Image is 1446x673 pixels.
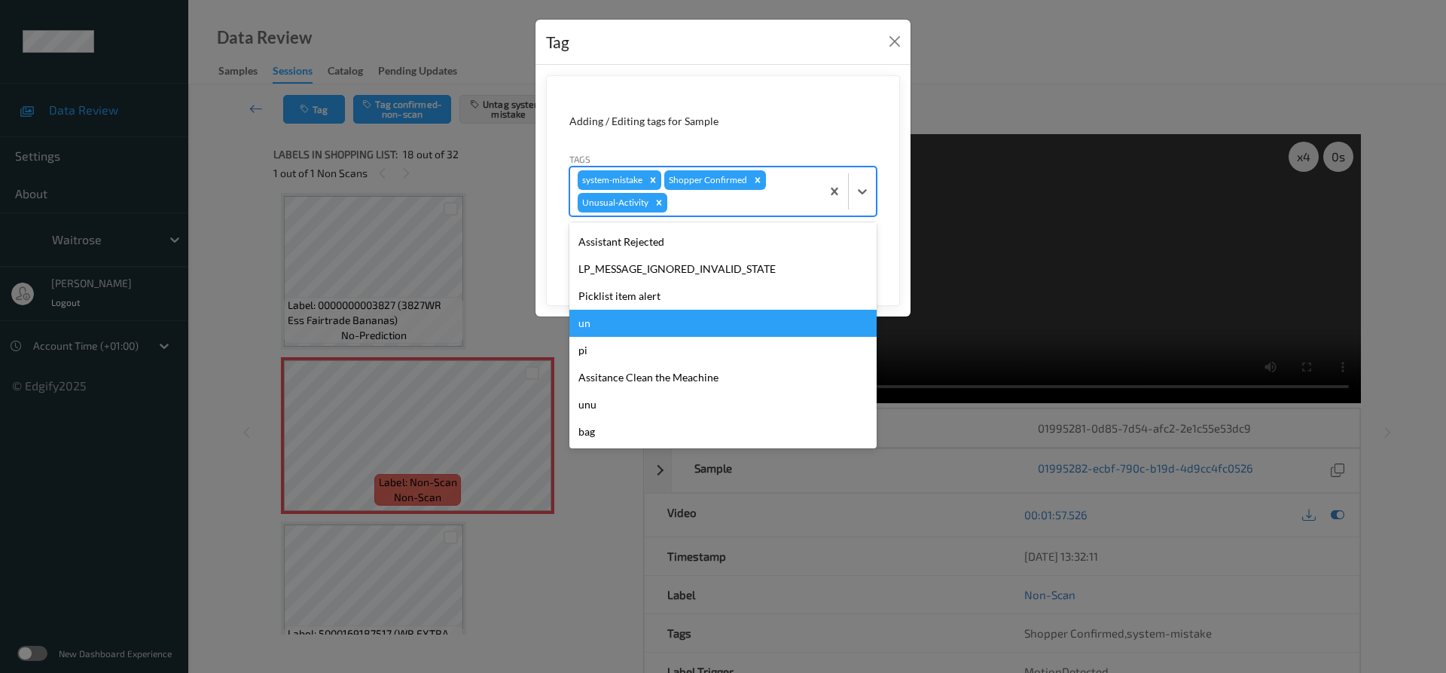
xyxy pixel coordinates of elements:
[569,255,877,283] div: LP_MESSAGE_IGNORED_INVALID_STATE
[569,152,590,166] label: Tags
[546,30,569,54] div: Tag
[749,170,766,190] div: Remove Shopper Confirmed
[664,170,749,190] div: Shopper Confirmed
[578,170,645,190] div: system-mistake
[569,310,877,337] div: un
[569,228,877,255] div: Assistant Rejected
[569,391,877,418] div: unu
[884,31,905,52] button: Close
[569,114,877,129] div: Adding / Editing tags for Sample
[569,337,877,364] div: pi
[569,283,877,310] div: Picklist item alert
[645,170,661,190] div: Remove system-mistake
[578,193,651,213] div: Unusual-Activity
[569,418,877,445] div: bag
[569,364,877,391] div: Assitance Clean the Meachine
[651,193,667,213] div: Remove Unusual-Activity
